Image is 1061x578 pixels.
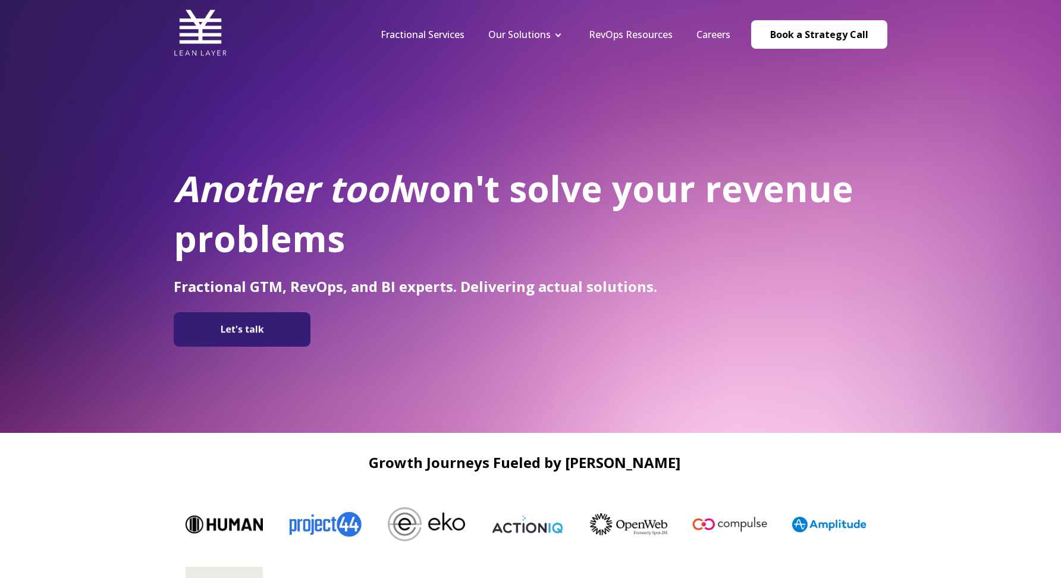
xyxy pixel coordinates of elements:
img: Human [179,516,256,533]
a: RevOps Resources [589,28,673,41]
img: Let's talk [180,317,305,342]
a: Careers [696,28,730,41]
em: Another tool [174,164,398,213]
img: Compulse [685,504,762,545]
a: Fractional Services [381,28,464,41]
span: Fractional GTM, RevOps, and BI experts. Delivering actual solutions. [174,277,657,296]
img: Lean Layer Logo [174,6,227,59]
img: Eko [381,507,459,541]
div: Navigation Menu [369,28,742,41]
a: Book a Strategy Call [751,20,887,49]
img: Amplitude [786,517,863,532]
span: won't solve your revenue problems [174,164,853,263]
img: OpenWeb [583,513,661,535]
img: ActionIQ [482,514,560,535]
h2: Growth Journeys Fueled by [PERSON_NAME] [174,454,875,470]
a: Our Solutions [488,28,551,41]
img: Project44 [280,504,357,544]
